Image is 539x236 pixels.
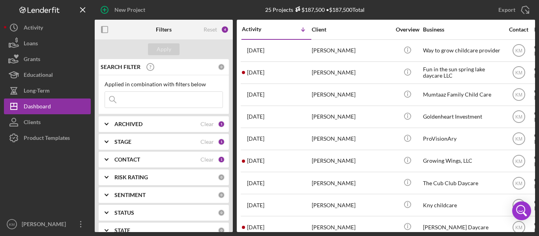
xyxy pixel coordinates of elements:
[4,216,91,232] button: KM[PERSON_NAME]
[247,91,264,98] time: 2025-09-16 20:05
[423,151,502,171] div: Growing Wings, LLC
[156,26,172,33] b: Filters
[200,139,214,145] div: Clear
[218,63,225,71] div: 0
[95,2,153,18] button: New Project
[515,114,522,120] text: KM
[101,64,140,70] b: SEARCH FILTER
[24,114,41,132] div: Clients
[200,156,214,163] div: Clear
[423,195,502,216] div: Kny childcare
[312,84,391,105] div: [PERSON_NAME]
[247,69,264,76] time: 2025-09-18 15:21
[512,201,531,220] div: Open Intercom Messenger
[423,84,502,105] div: Mumtaaz Family Child Care
[148,43,180,55] button: Apply
[4,114,91,130] button: Clients
[515,158,522,164] text: KM
[114,2,145,18] div: New Project
[312,62,391,83] div: [PERSON_NAME]
[114,192,146,198] b: SENTIMENT
[24,130,70,148] div: Product Templates
[312,106,391,127] div: [PERSON_NAME]
[247,158,264,164] time: 2025-08-19 19:35
[312,173,391,193] div: [PERSON_NAME]
[105,81,223,87] div: Applied in combination with filters below
[218,191,225,199] div: 0
[218,209,225,216] div: 0
[504,26,533,33] div: Contact
[114,174,148,180] b: RISK RATING
[157,43,171,55] div: Apply
[24,83,50,100] div: Long-Term
[218,227,225,234] div: 0
[114,121,142,127] b: ARCHIVED
[114,227,130,234] b: STATE
[114,210,134,216] b: STATUS
[423,40,502,61] div: Way to grow childcare provider
[9,222,15,227] text: KM
[218,156,225,163] div: 1
[312,40,391,61] div: [PERSON_NAME]
[4,130,91,146] button: Product Templates
[423,128,502,149] div: ProVisionAry
[247,224,264,230] time: 2025-07-17 03:45
[4,67,91,83] button: Educational
[4,98,91,114] button: Dashboard
[312,195,391,216] div: [PERSON_NAME]
[218,138,225,145] div: 1
[4,35,91,51] button: Loans
[24,67,53,85] div: Educational
[498,2,515,18] div: Export
[247,202,264,208] time: 2025-07-17 03:58
[218,174,225,181] div: 0
[247,180,264,186] time: 2025-08-19 18:43
[393,26,422,33] div: Overview
[515,225,522,230] text: KM
[4,83,91,98] button: Long-Term
[515,136,522,142] text: KM
[20,216,71,234] div: [PERSON_NAME]
[247,136,264,142] time: 2025-08-22 21:32
[515,48,522,54] text: KM
[4,20,91,35] button: Activity
[114,139,131,145] b: STAGE
[312,26,391,33] div: Client
[242,26,277,32] div: Activity
[247,113,264,120] time: 2025-08-25 20:33
[515,70,522,76] text: KM
[423,62,502,83] div: Fun in the sun spring lake daycare LLC
[114,156,140,163] b: CONTACT
[423,26,502,33] div: Business
[247,47,264,54] time: 2025-09-23 02:24
[265,6,365,13] div: 25 Projects • $187,500 Total
[312,128,391,149] div: [PERSON_NAME]
[312,151,391,171] div: [PERSON_NAME]
[200,121,214,127] div: Clear
[24,51,40,69] div: Grants
[423,106,502,127] div: Goldenheart Investment
[293,6,325,13] div: $187,500
[204,26,217,33] div: Reset
[515,180,522,186] text: KM
[218,121,225,128] div: 1
[24,35,38,53] div: Loans
[423,173,502,193] div: The Cub Club Daycare
[24,98,51,116] div: Dashboard
[221,26,229,33] div: 4
[4,51,91,67] button: Grants
[24,20,43,37] div: Activity
[490,2,535,18] button: Export
[515,92,522,98] text: KM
